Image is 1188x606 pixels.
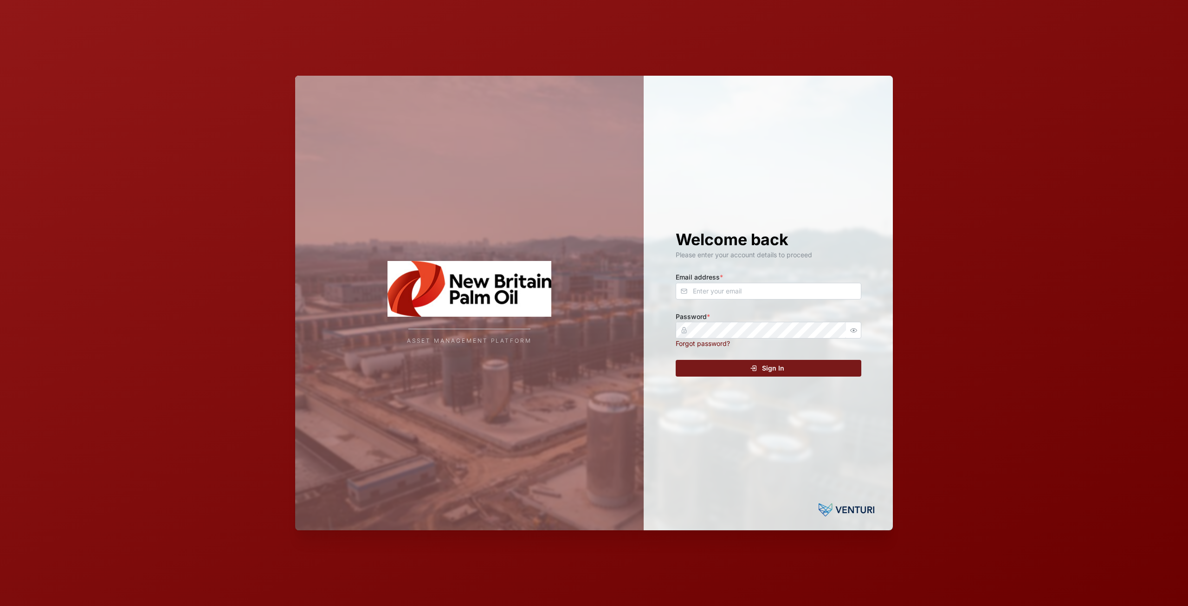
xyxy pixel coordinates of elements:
img: Company Logo [377,261,562,317]
div: Please enter your account details to proceed [676,250,861,260]
img: Powered by: Venturi [819,501,874,519]
button: Sign In [676,360,861,377]
h1: Welcome back [676,229,861,250]
input: Enter your email [676,283,861,300]
label: Email address [676,272,723,282]
span: Sign In [762,360,784,376]
div: Asset Management Platform [407,337,532,345]
a: Forgot password? [676,339,730,347]
label: Password [676,312,710,322]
